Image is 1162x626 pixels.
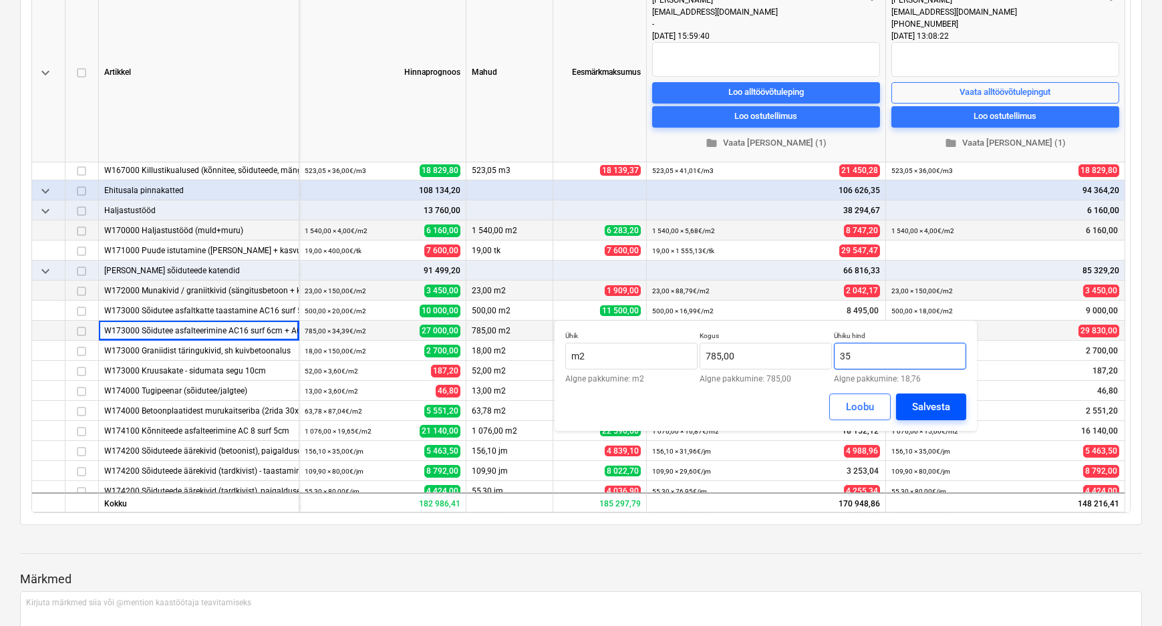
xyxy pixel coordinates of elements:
[891,7,1017,17] span: [EMAIL_ADDRESS][DOMAIN_NAME]
[299,493,466,513] div: 182 986,41
[1080,426,1119,437] span: 16 140,00
[424,345,460,357] span: 2 700,00
[844,224,880,237] span: 8 747,20
[305,167,366,174] small: 523,05 × 36,00€ / m3
[600,426,641,436] span: 22 596,00
[839,164,880,177] span: 21 450,28
[104,220,293,240] div: W170000 Haljastustööd (muld+muru)
[652,247,714,255] small: 19,00 × 1 555,13€ / tk
[424,445,460,458] span: 5 463,50
[652,82,880,104] button: Loo alltöövõtuleping
[605,245,641,256] span: 7 600,00
[424,405,460,418] span: 5 551,20
[305,408,362,415] small: 63,78 × 87,04€ / m2
[424,485,460,498] span: 4 424,00
[305,387,358,395] small: 13,00 × 3,60€ / m2
[891,200,1119,220] div: 6 160,00
[945,138,957,150] span: folder
[652,30,880,42] div: [DATE] 15:59:40
[466,220,553,241] div: 1 540,00 m2
[420,325,460,337] span: 27 000,00
[104,301,293,320] div: W173000 Sõidutee asfaltkatte taastamine AC16 surf 5cm
[652,106,880,128] button: Loo ostutellimus
[1078,164,1119,177] span: 18 829,80
[605,446,641,456] span: 4 839,10
[305,261,460,281] div: 91 499,20
[600,305,641,316] span: 11 500,00
[974,110,1037,125] div: Loo ostutellimus
[652,167,714,174] small: 523,05 × 41,01€ / m3
[1095,562,1162,626] iframe: Chat Widget
[466,381,553,401] div: 13,00 m2
[104,180,293,200] div: Ehitusala pinnakatted
[844,285,880,297] span: 2 042,17
[431,365,460,377] span: 187,20
[1084,225,1119,237] span: 6 160,00
[104,361,293,380] div: W173000 Kruusakate - sidumata segu 10cm
[891,167,953,174] small: 523,05 × 36,00€ / m3
[891,287,953,295] small: 23,00 × 150,00€ / m2
[728,86,804,101] div: Loo alltöövõtuleping
[652,488,707,495] small: 55,30 × 76,95€ / jm
[652,287,710,295] small: 23,00 × 88,79€ / m2
[652,428,719,435] small: 1 076,00 × 16,87€ / m2
[37,183,53,199] span: keyboard_arrow_down
[605,285,641,296] span: 1 909,00
[700,375,832,383] p: Algne pakkumine: 785,00
[305,327,366,335] small: 785,00 × 34,39€ / m2
[891,428,958,435] small: 1 076,00 × 15,00€ / m2
[1083,485,1119,498] span: 4 424,00
[104,341,293,360] div: W173000 Graniidist täringukivid, sh kuivbetoonalus
[600,165,641,176] span: 18 139,37
[834,331,966,343] p: Ühiku hind
[424,245,460,257] span: 7 600,00
[912,398,950,416] div: Salvesta
[834,375,966,383] p: Algne pakkumine: 18,76
[104,381,293,400] div: W174000 Tugipeenar (sõidutee/jalgtee)
[104,401,293,420] div: W174000 Betoonplaatidest murukaitseriba (2rida 30x30cm)
[466,361,553,381] div: 52,00 m2
[647,493,886,513] div: 170 948,86
[424,224,460,237] span: 6 160,00
[466,441,553,461] div: 156,10 jm
[466,401,553,421] div: 63,78 m2
[897,136,1114,151] span: Vaata [PERSON_NAME] (1)
[565,331,698,343] p: Ühik
[420,305,460,317] span: 10 000,00
[565,375,698,383] p: Algne pakkumine: m2
[104,461,293,480] div: W174200 Sõiduteede äärekivid (tardkivist) - taastamine
[466,321,553,341] div: 785,00 m2
[104,261,293,280] div: Kõnni- ja sõiduteede katendid
[891,30,1119,42] div: [DATE] 13:08:22
[104,321,293,340] div: W173000 Sõidutee asfalteerimine AC16 surf 6cm + AC 20 base 6cm
[605,225,641,236] span: 6 283,20
[37,263,53,279] span: keyboard_arrow_down
[652,133,880,154] button: Vaata [PERSON_NAME] (1)
[305,287,366,295] small: 23,00 × 150,00€ / m2
[896,394,966,420] button: Salvesta
[891,82,1119,104] button: Vaata alltöövõtulepingut
[891,261,1119,281] div: 85 329,20
[652,261,880,281] div: 66 816,33
[553,493,647,513] div: 185 297,79
[1078,325,1119,337] span: 29 830,00
[305,468,364,475] small: 109,90 × 80,00€ / jm
[1084,305,1119,317] span: 9 000,00
[305,247,361,255] small: 19,00 × 400,00€ / tk
[652,227,715,234] small: 1 540,00 × 5,68€ / m2
[104,441,293,460] div: W174200 Sõiduteede äärekivid (betoonist), paigaldusega
[466,160,553,180] div: 523,05 m3
[20,571,1142,587] p: Märkmed
[305,428,372,435] small: 1 076,00 × 19,65€ / m2
[1083,445,1119,458] span: 5 463,50
[1083,285,1119,297] span: 3 450,00
[305,307,366,315] small: 500,00 × 20,00€ / m2
[891,468,950,475] small: 109,90 × 80,00€ / jm
[305,227,368,234] small: 1 540,00 × 4,00€ / m2
[891,227,954,234] small: 1 540,00 × 4,00€ / m2
[844,445,880,458] span: 4 988,96
[829,394,891,420] button: Loobu
[466,421,553,441] div: 1 076,00 m2
[305,488,359,495] small: 55,30 × 80,00€ / jm
[845,305,880,317] span: 8 495,00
